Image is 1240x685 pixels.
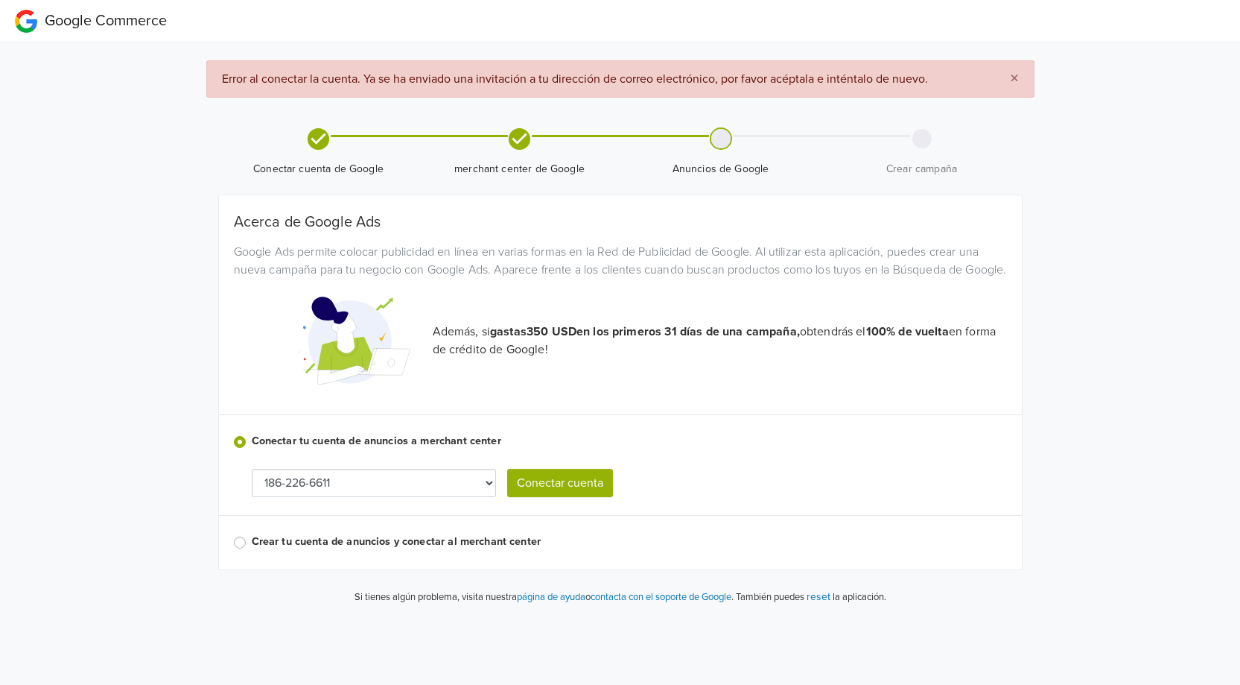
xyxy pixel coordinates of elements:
[626,162,815,177] span: Anuncios de Google
[45,12,167,30] span: Google Commerce
[827,162,1017,177] span: Crear campaña
[591,591,731,603] a: contacta con el soporte de Google
[995,61,1034,97] button: Close
[354,590,734,605] p: Si tienes algún problema, visita nuestra o .
[807,588,830,605] button: reset
[224,162,413,177] span: Conectar cuenta de Google
[299,285,410,397] img: Google Promotional Codes
[490,324,800,339] strong: gastas 350 USD en los primeros 31 días de una campaña,
[222,72,928,86] span: Error al conectar la cuenta. Ya se ha enviado una invitación a tu dirección de correo electrónico...
[517,591,585,603] a: página de ayuda
[252,534,1007,550] label: Crear tu cuenta de anuncios y conectar al merchant center
[234,213,1007,231] h5: Acerca de Google Ads
[425,162,614,177] span: merchant center de Google
[866,324,949,339] strong: 100% de vuelta
[734,588,886,605] p: También puedes la aplicación.
[1010,68,1019,89] span: ×
[433,323,1007,359] p: Además, si obtendrás el en forma de crédito de Google!
[223,243,1018,279] div: Google Ads permite colocar publicidad en línea en varias formas en la Red de Publicidad de Google...
[507,469,613,497] button: Conectar cuenta
[252,433,1007,449] label: Conectar tu cuenta de anuncios a merchant center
